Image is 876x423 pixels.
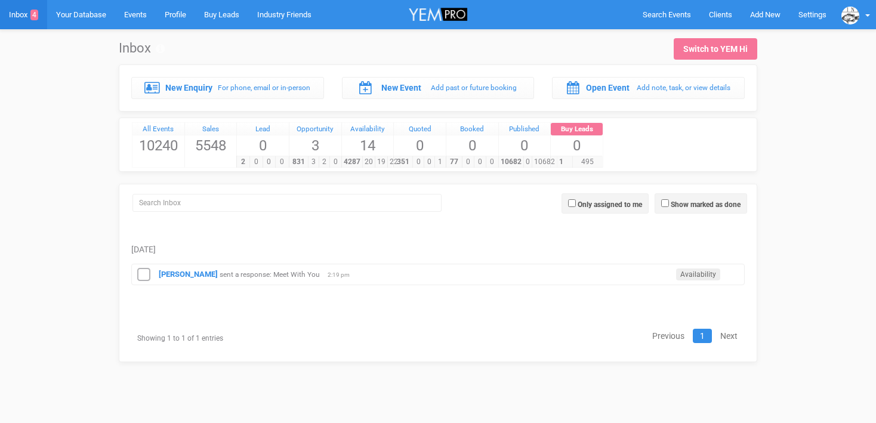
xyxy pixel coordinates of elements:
a: Lead [237,123,289,136]
span: 4287 [341,156,363,168]
span: 2:19 pm [328,271,357,279]
span: 1 [550,156,572,168]
small: For phone, email or in-person [218,84,310,92]
span: 4 [30,10,38,20]
span: 20 [362,156,375,168]
img: data [841,7,859,24]
div: Showing 1 to 1 of 1 entries [131,328,324,350]
div: Switch to YEM Hi [683,43,748,55]
small: sent a response: Meet With You [220,270,320,279]
h5: [DATE] [131,245,745,254]
span: 0 [462,156,474,168]
span: 495 [572,156,603,168]
a: Sales [185,123,237,136]
span: Clients [709,10,732,19]
span: Add New [750,10,781,19]
span: 10240 [132,135,184,156]
label: Only assigned to me [578,199,642,210]
span: 1 [434,156,446,168]
a: Availability [342,123,394,136]
label: New Event [381,82,421,94]
a: Opportunity [289,123,341,136]
span: Search Events [643,10,691,19]
a: Next [713,329,745,343]
span: Availability [676,268,720,280]
input: Search Inbox [132,194,442,212]
a: Open Event Add note, task, or view details [552,77,745,98]
a: [PERSON_NAME] [159,270,218,279]
span: 0 [412,156,424,168]
label: Show marked as done [671,199,741,210]
span: 0 [486,156,498,168]
a: Switch to YEM Hi [674,38,757,60]
a: New Enquiry For phone, email or in-person [131,77,324,98]
h1: Inbox [119,41,165,55]
a: Buy Leads [551,123,603,136]
span: 5548 [185,135,237,156]
a: Published [499,123,551,136]
span: 0 [394,135,446,156]
small: Add note, task, or view details [637,84,730,92]
span: 3 [308,156,319,168]
a: Previous [645,329,692,343]
span: 77 [446,156,462,168]
span: 0 [551,135,603,156]
span: 14 [342,135,394,156]
span: 19 [375,156,388,168]
a: Booked [446,123,498,136]
span: 3 [289,135,341,156]
span: 0 [424,156,435,168]
span: 2 [319,156,330,168]
span: 0 [249,156,263,168]
label: New Enquiry [165,82,212,94]
a: All Events [132,123,184,136]
span: 351 [393,156,413,168]
span: 0 [275,156,289,168]
span: 0 [499,135,551,156]
a: Quoted [394,123,446,136]
span: 831 [289,156,309,168]
span: 0 [446,135,498,156]
span: 22 [387,156,400,168]
a: 1 [693,329,712,343]
span: 0 [329,156,341,168]
span: 2 [236,156,250,168]
label: Open Event [586,82,630,94]
span: 10682 [498,156,524,168]
small: Add past or future booking [431,84,517,92]
span: 10682 [532,156,557,168]
span: 0 [237,135,289,156]
span: 0 [474,156,486,168]
span: 0 [263,156,276,168]
a: New Event Add past or future booking [342,77,535,98]
span: 0 [523,156,532,168]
